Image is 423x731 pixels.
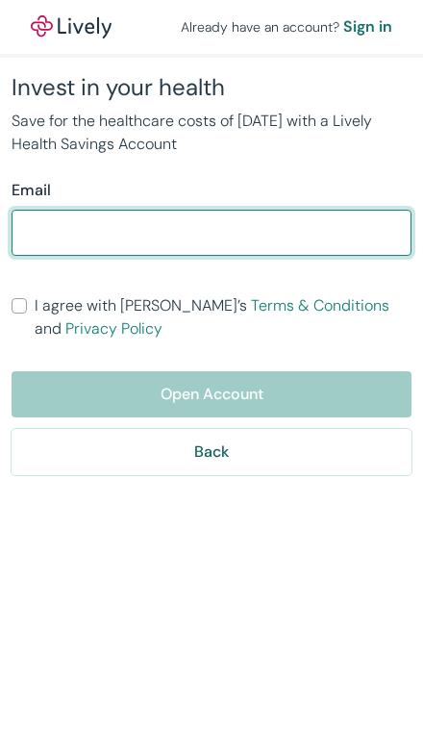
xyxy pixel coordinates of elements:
[35,294,411,340] span: I agree with [PERSON_NAME]’s and
[181,15,392,38] div: Already have an account?
[12,179,51,202] label: Email
[12,429,411,475] button: Back
[65,318,162,339] a: Privacy Policy
[343,15,392,38] a: Sign in
[12,110,411,156] p: Save for the healthcare costs of [DATE] with a Lively Health Savings Account
[12,73,411,102] h2: Invest in your health
[31,15,112,38] img: Lively
[31,15,112,38] a: LivelyLively
[251,295,389,315] a: Terms & Conditions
